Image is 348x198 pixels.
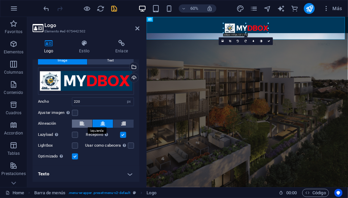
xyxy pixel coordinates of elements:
a: Desenfoque [250,38,257,45]
i: Deshacer: Cambiar colores (Ctrl+Z) [43,5,51,13]
span: Haz clic para seleccionar y doble clic para editar [34,189,65,197]
a: Girar 90° a la izquierda [234,38,242,45]
button: design [236,4,244,13]
label: Lazyload [38,131,72,139]
button: Usercentrics [334,189,343,197]
span: Image [58,56,67,65]
h6: Tiempo de la sesión [279,189,297,197]
button: Más [320,3,345,14]
p: Accordion [4,130,23,136]
span: . menu-wrapper .preset-menu-v2-default [68,189,130,197]
i: Navegador [264,5,271,13]
h4: Texto [33,166,139,182]
i: Guardar (Ctrl+S) [111,5,118,13]
span: 00 00 [286,189,297,197]
nav: breadcrumb [34,189,156,197]
a: Modo de recorte [227,38,234,45]
span: Text [108,56,114,65]
a: Haz clic para cancelar la selección y doble clic para abrir páginas [5,189,24,197]
label: Alineación [38,120,72,128]
button: Haz clic para salir del modo de previsualización y seguir editando [83,4,91,13]
label: Receptivo [86,131,120,139]
mark: Izquierda [88,127,107,134]
p: Columnas [4,70,23,75]
div: Recurso3-ulNAVPEbP1xvkN6jEJu8PA.png [38,68,134,95]
label: Lightbox [38,142,72,150]
i: Volver a cargar página [97,5,105,13]
label: Optimizado [38,152,72,160]
button: undo [42,4,51,13]
a: Selecciona archivos del administrador de archivos, de la galería de fotos o carga archivo(s) [219,38,227,45]
span: Haz clic para seleccionar y doble clic para editar [147,189,156,197]
p: Cuadros [6,110,22,116]
p: Contenido [4,90,23,95]
i: Diseño (Ctrl+Alt+Y) [236,5,244,13]
span: Más [323,5,342,12]
button: Código [302,189,329,197]
button: commerce [290,4,298,13]
a: Escala de grises [257,38,265,45]
span: : [291,190,292,195]
i: Páginas (Ctrl+Alt+S) [250,5,258,13]
h4: Enlace [104,40,139,54]
label: Usar como cabecera [85,142,128,150]
label: Ajustar imagen [38,109,72,117]
label: Ancho [38,100,72,103]
a: Confirmar ( Ctrl ⏎ ) [265,38,273,45]
p: Prestaciones [1,171,25,176]
h2: Logo [44,22,139,28]
h3: Elemento #ed-975442502 [44,28,126,34]
i: Al redimensionar, ajustar el nivel de zoom automáticamente para ajustarse al dispositivo elegido. [207,5,213,11]
a: Girar 90° a la derecha [242,38,250,45]
p: Favoritos [5,29,22,34]
p: Tablas [7,151,20,156]
button: publish [304,3,315,14]
button: text_generator [277,4,285,13]
h6: 60% [189,4,200,13]
button: Text [88,56,134,65]
p: Elementos [4,49,23,55]
button: save [110,4,118,13]
h4: Estilo [67,40,104,54]
span: Código [305,189,326,197]
i: Este elemento es un preajuste personalizable [133,191,136,195]
button: pages [250,4,258,13]
button: navigator [263,4,271,13]
i: Publicar [306,5,313,13]
button: 60% [179,4,203,13]
button: reload [97,4,105,13]
button: Image [38,56,87,65]
h4: Logo [33,40,67,54]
